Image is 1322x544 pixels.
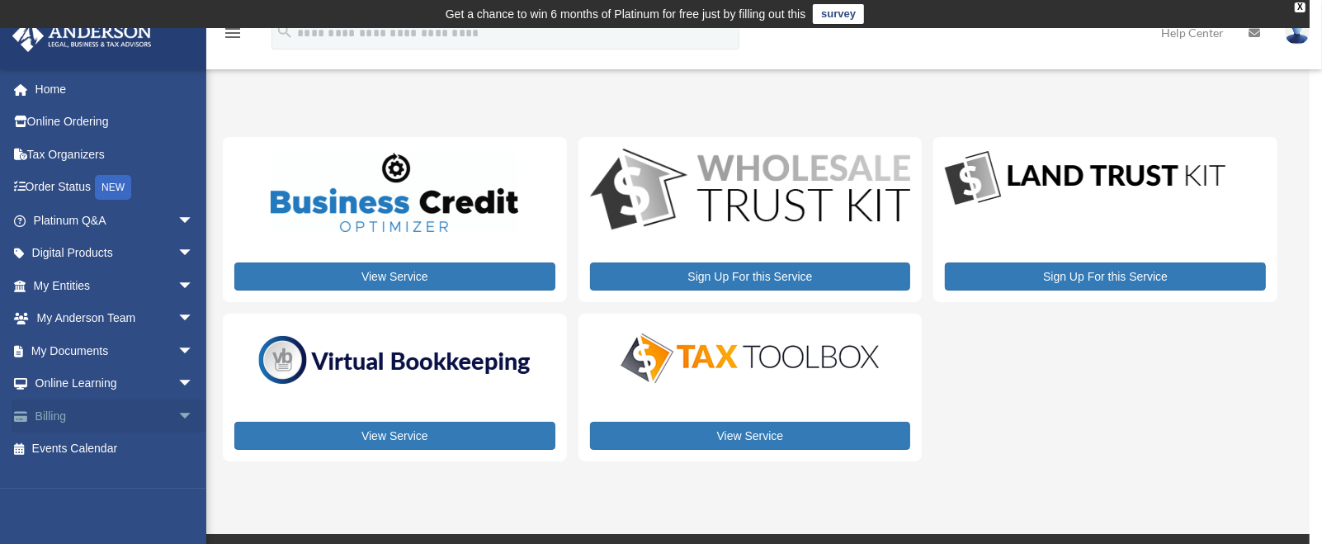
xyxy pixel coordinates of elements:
a: Tax Organizers [12,138,219,171]
a: Events Calendar [12,433,219,466]
img: User Pic [1285,21,1310,45]
a: View Service [234,263,555,291]
a: View Service [590,422,911,450]
span: arrow_drop_down [177,302,210,336]
img: WS-Trust-Kit-lgo-1.jpg [590,149,911,234]
i: search [276,22,294,40]
a: Platinum Q&Aarrow_drop_down [12,204,219,237]
a: Online Learningarrow_drop_down [12,367,219,400]
a: menu [223,29,243,43]
a: My Documentsarrow_drop_down [12,334,219,367]
div: NEW [95,175,131,200]
a: My Anderson Teamarrow_drop_down [12,302,219,335]
a: survey [813,4,864,24]
a: My Entitiesarrow_drop_down [12,269,219,302]
img: LandTrust_lgo-1.jpg [945,149,1225,209]
a: Online Ordering [12,106,219,139]
a: Home [12,73,219,106]
span: arrow_drop_down [177,334,210,368]
a: Billingarrow_drop_down [12,400,219,433]
span: arrow_drop_down [177,204,210,238]
img: Anderson Advisors Platinum Portal [7,20,157,52]
div: close [1295,2,1305,12]
a: Sign Up For this Service [945,263,1266,291]
div: Get a chance to win 6 months of Platinum for free just by filling out this [446,4,806,24]
a: Order StatusNEW [12,171,219,205]
span: arrow_drop_down [177,400,210,433]
a: Sign Up For this Service [590,263,911,291]
i: menu [223,23,243,43]
span: arrow_drop_down [177,269,210,303]
a: View Service [234,422,555,450]
a: Digital Productsarrow_drop_down [12,237,210,270]
span: arrow_drop_down [177,367,210,401]
span: arrow_drop_down [177,237,210,271]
